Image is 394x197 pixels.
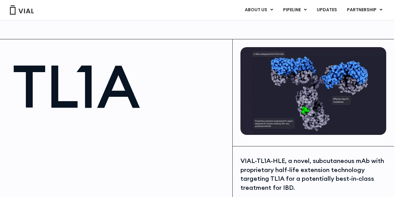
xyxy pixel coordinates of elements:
a: ABOUT USMenu Toggle [240,5,278,15]
img: TL1A antibody diagram. [240,47,386,135]
h1: TL1A [12,57,226,116]
img: Vial Logo [9,5,34,15]
div: VIAL-TL1A-HLE, a novel, subcutaneous mAb with proprietary half-life extension technology targetin... [240,156,386,192]
a: PARTNERSHIPMenu Toggle [342,5,387,15]
a: PIPELINEMenu Toggle [278,5,311,15]
a: UPDATES [312,5,342,15]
